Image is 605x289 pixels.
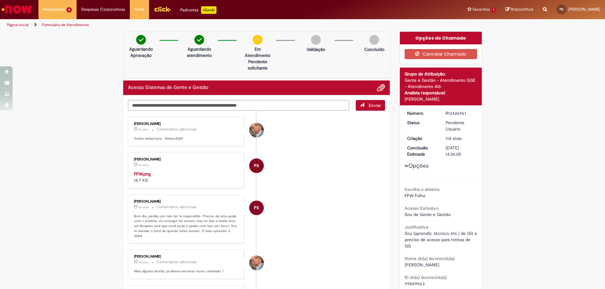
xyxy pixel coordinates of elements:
[446,135,475,142] div: 19/08/2025 08:54:59
[446,119,475,132] div: Pendente Usuário
[154,4,171,14] img: click_logo_yellow_360x200.png
[201,6,216,14] p: +GenAi
[446,136,462,141] span: 11d atrás
[405,256,455,261] b: Nome do(a) favorecido(a)
[311,35,321,45] img: img-circle-grey.png
[405,77,477,90] div: Gente e Gestão - Atendimento GGE - Atendimento Alô
[473,6,490,13] span: Favoritos
[139,260,149,264] span: 8d atrás
[7,22,29,27] a: Página inicial
[135,6,144,13] span: More
[134,255,239,258] div: [PERSON_NAME]
[446,136,462,141] time: 19/08/2025 08:54:59
[491,7,496,13] span: 1
[405,90,477,96] div: Analista responsável:
[405,71,477,77] div: Grupo de Atribuição:
[505,7,533,13] a: Rascunhos
[405,224,428,230] b: Justificativa
[307,46,325,53] p: Validação
[364,46,384,53] p: Concluído
[511,6,533,12] span: Rascunhos
[81,6,125,13] span: Despesas Corporativas
[405,212,451,217] span: Sou de Gente e Gestão
[139,205,149,209] time: 29/08/2025 09:44:54
[66,7,72,13] span: 8
[405,186,440,192] b: Escolha o sistema
[377,84,385,92] button: Adicionar anexos
[242,46,273,58] p: Em Atendimento
[405,281,425,286] span: 99849563
[405,262,439,268] span: [PERSON_NAME]
[402,145,441,157] dt: Conclusão Estimada
[356,100,385,111] button: Enviar
[249,201,264,215] div: Polyana Silva Santos
[42,22,89,27] a: Formulário de Atendimento
[446,110,475,116] div: R13426961
[126,46,156,58] p: Aguardando Aprovação
[249,256,264,270] div: Jacqueline Andrade Galani
[405,49,477,59] button: Cancelar Chamado
[157,204,197,210] small: Comentários adicionais
[402,119,441,126] dt: Status
[405,231,478,249] span: Sou (aprendiz, técnico, etc.) de GG e preciso de acesso para rotinas de GG
[139,163,149,167] span: 5h atrás
[253,35,262,45] img: circle-minus.png
[134,214,239,239] p: Bom dia, perdão por não ter te respondido. Preciso de uma ajuda com o sistema, eu consegui ter ac...
[134,171,151,177] a: FPW.png
[139,128,149,131] time: 29/08/2025 12:57:45
[402,110,441,116] dt: Número
[560,7,563,11] span: PS
[134,158,239,161] div: [PERSON_NAME]
[446,145,475,157] div: [DATE] 14:26:05
[157,259,197,265] small: Comentários adicionais
[568,7,600,12] span: [PERSON_NAME]
[194,35,204,45] img: check-circle-green.png
[184,46,215,58] p: Aguardando atendimento
[405,205,438,211] b: Acesso Exclusivo
[249,158,264,173] div: Polyana Silva Santos
[405,193,425,198] span: FPW Folha
[134,200,239,203] div: [PERSON_NAME]
[139,260,149,264] time: 22/08/2025 13:27:45
[1,3,33,16] img: ServiceNow
[369,103,381,108] span: Enviar
[134,136,239,141] p: Senha temporária : Ambev2025
[402,135,441,142] dt: Criação
[134,171,239,183] div: 18.7 KB
[134,122,239,126] div: [PERSON_NAME]
[139,205,149,209] span: 5h atrás
[157,127,197,132] small: Comentários adicionais
[249,123,264,137] div: Jacqueline Andrade Galani
[400,32,482,44] div: Opções do Chamado
[254,200,259,215] span: PS
[43,6,65,13] span: Requisições
[128,100,349,111] textarea: Digite sua mensagem aqui...
[405,275,447,280] b: ID do(a) favorecido(a)
[134,269,239,274] p: Mais alguma dúvida, podemos encerrar nosso chamado ?
[369,35,379,45] img: img-circle-grey.png
[242,58,273,71] p: Pendente solicitante
[139,163,149,167] time: 29/08/2025 09:47:41
[180,6,216,14] div: Padroniza
[136,35,146,45] img: check-circle-green.png
[128,85,208,91] h2: Acesso Sistemas de Gente e Gestão Histórico de tíquete
[139,128,149,131] span: 2h atrás
[405,96,477,102] div: [PERSON_NAME]
[5,19,399,31] ul: Trilhas de página
[254,158,259,173] span: PS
